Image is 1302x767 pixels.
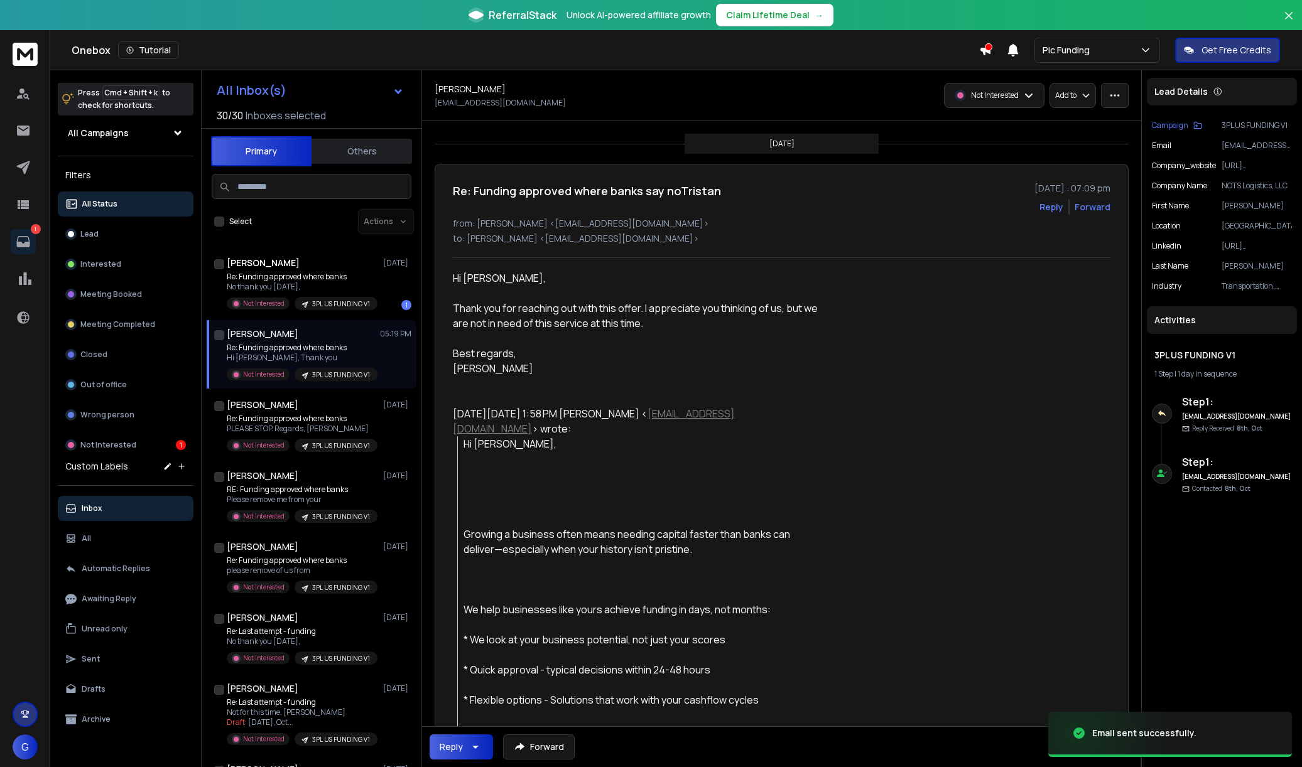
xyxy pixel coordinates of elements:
[440,741,463,753] div: Reply
[58,342,193,367] button: Closed
[227,469,298,482] h1: [PERSON_NAME]
[58,252,193,277] button: Interested
[1225,484,1250,493] span: 8th, Oct
[430,734,493,759] button: Reply
[312,735,370,744] p: 3PL US FUNDING V1
[58,556,193,581] button: Automatic Replies
[312,441,370,451] p: 3PL US FUNDING V1
[1178,368,1237,379] span: 1 day in sequence
[227,257,300,269] h1: [PERSON_NAME]
[435,83,506,95] h1: [PERSON_NAME]
[1182,412,1292,421] h6: [EMAIL_ADDRESS][DOMAIN_NAME]
[243,653,285,663] p: Not Interested
[227,697,377,707] p: Re: Last attempt - funding
[227,424,377,434] p: PLEASE STOP. Regards, [PERSON_NAME]
[1222,261,1292,271] p: [PERSON_NAME]
[118,41,179,59] button: Tutorial
[80,259,121,269] p: Interested
[248,717,293,727] span: [DATE], Oct ...
[815,9,823,21] span: →
[227,566,377,576] p: please remove of us from
[312,583,370,593] p: 3PL US FUNDING V1
[1222,241,1292,251] p: [URL][DOMAIN_NAME][PERSON_NAME]
[243,370,285,379] p: Not Interested
[58,312,193,337] button: Meeting Completed
[1222,121,1292,131] p: 3PL US FUNDING V1
[102,85,160,100] span: Cmd + Shift + k
[453,406,820,436] div: [DATE][DATE] 1:58 PM [PERSON_NAME] < > wrote:
[243,441,285,450] p: Not Interested
[227,717,247,727] span: Draft:
[453,232,1110,245] p: to: [PERSON_NAME] <[EMAIL_ADDRESS][DOMAIN_NAME]>
[1192,484,1250,493] p: Contacted
[567,9,711,21] p: Unlock AI-powered affiliate growth
[217,108,243,123] span: 30 / 30
[243,582,285,592] p: Not Interested
[80,289,142,299] p: Meeting Booked
[312,654,370,663] p: 3PL US FUNDING V1
[58,166,193,184] h3: Filters
[383,471,411,481] p: [DATE]
[31,224,41,234] p: 1
[453,271,820,286] div: Hi [PERSON_NAME],
[68,127,129,139] h1: All Campaigns
[227,636,377,646] p: No thank you [DATE],
[82,654,100,664] p: Sent
[246,108,326,123] h3: Inboxes selected
[1152,121,1202,131] button: Campaign
[227,414,377,424] p: Re: Funding approved where banks
[13,734,38,759] button: G
[82,503,102,513] p: Inbox
[489,8,556,23] span: ReferralStack
[227,272,377,282] p: Re: Funding approved where banks
[383,400,411,410] p: [DATE]
[453,217,1110,230] p: from: [PERSON_NAME] <[EMAIL_ADDRESS][DOMAIN_NAME]>
[1154,369,1289,379] div: |
[1192,424,1262,433] p: Reply Received
[80,410,134,420] p: Wrong person
[380,329,411,339] p: 05:19 PM
[1222,281,1292,291] p: Transportation, Logistics, Supply Chain and Storage
[1222,141,1292,151] p: [EMAIL_ADDRESS][DOMAIN_NAME]
[82,594,136,604] p: Awaiting Reply
[82,714,111,724] p: Archive
[58,677,193,702] button: Drafts
[80,380,127,390] p: Out of office
[383,542,411,552] p: [DATE]
[1039,201,1063,213] button: Reply
[1154,85,1208,98] p: Lead Details
[243,734,285,744] p: Not Interested
[243,512,285,521] p: Not Interested
[1222,221,1292,231] p: [GEOGRAPHIC_DATA]
[65,460,128,473] h3: Custom Labels
[1182,454,1292,469] h6: Step 1 :
[227,343,377,353] p: Re: Funding approved where banks
[1152,141,1171,151] p: Email
[82,199,117,209] p: All Status
[383,684,411,694] p: [DATE]
[80,440,136,450] p: Not Interested
[383,258,411,268] p: [DATE]
[227,399,298,411] h1: [PERSON_NAME]
[1034,182,1110,195] p: [DATE] : 07:09 pm
[1202,44,1271,56] p: Get Free Credits
[58,372,193,397] button: Out of office
[58,191,193,217] button: All Status
[1152,221,1181,231] p: location
[1237,424,1262,432] span: 8th, Oct
[401,300,411,310] div: 1
[312,299,370,309] p: 3PL US FUNDING V1
[1182,472,1292,481] h6: [EMAIL_ADDRESS][DOMAIN_NAME]
[312,137,412,165] button: Others
[176,440,186,450] div: 1
[80,319,155,330] p: Meeting Completed
[1075,201,1110,213] div: Forward
[1222,201,1292,211] p: [PERSON_NAME]
[1182,394,1292,409] h6: Step 1 :
[453,301,820,331] div: Thank you for reaching out with this offer. I appreciate you thinking of us, but we are not in ne...
[1152,121,1188,131] p: Campaign
[227,682,298,695] h1: [PERSON_NAME]
[229,217,252,227] label: Select
[435,98,566,108] p: [EMAIL_ADDRESS][DOMAIN_NAME]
